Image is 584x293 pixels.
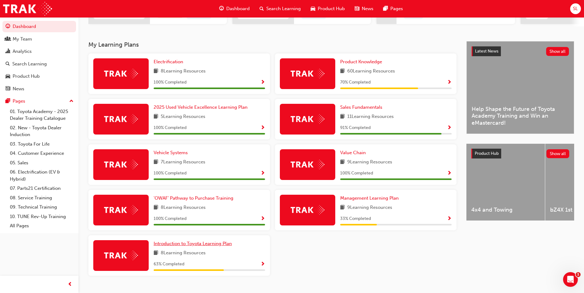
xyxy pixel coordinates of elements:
span: Pages [390,5,403,12]
a: pages-iconPages [378,2,408,15]
span: Show Progress [447,216,452,222]
span: Dashboard [226,5,250,12]
button: Pages [2,96,76,107]
a: Sales Fundamentals [340,104,385,111]
span: 70 % Completed [340,79,371,86]
span: guage-icon [6,24,10,29]
div: Product Hub [13,73,40,80]
a: Product Knowledge [340,58,385,65]
a: Vehicle Systems [154,149,190,156]
span: 4x4 and Towing [471,206,540,213]
button: Show Progress [260,260,265,268]
span: SL [573,5,578,12]
span: book-icon [154,68,158,75]
a: Product HubShow all [471,149,569,158]
a: 05. Sales [7,158,76,168]
span: up-icon [69,97,74,105]
span: pages-icon [383,5,388,13]
a: Analytics [2,46,76,57]
a: Dashboard [2,21,76,32]
img: Trak [104,251,138,260]
div: Search Learning [12,61,47,68]
span: 63 % Completed [154,261,184,268]
a: My Team [2,33,76,45]
span: people-icon [6,37,10,42]
img: Trak [104,114,138,124]
a: 02. New - Toyota Dealer Induction [7,123,76,139]
a: Latest NewsShow allHelp Shape the Future of Toyota Academy Training and Win an eMastercard! [466,41,574,134]
span: Management Learning Plan [340,195,399,201]
button: Show Progress [260,79,265,86]
span: 100 % Completed [154,124,187,131]
a: search-iconSearch Learning [255,2,306,15]
a: 08. Service Training [7,193,76,203]
a: 01. Toyota Academy - 2025 Dealer Training Catalogue [7,107,76,123]
img: Trak [291,205,324,215]
span: search-icon [6,61,10,67]
span: Show Progress [447,171,452,176]
span: 8 Learning Resources [161,204,206,212]
a: 4x4 and Towing [466,144,545,221]
span: news-icon [6,86,10,92]
span: 100 % Completed [154,79,187,86]
span: car-icon [311,5,315,13]
span: 91 % Completed [340,124,371,131]
span: search-icon [260,5,264,13]
span: 2025 Used Vehicle Excellence Learning Plan [154,104,248,110]
span: 100 % Completed [340,170,373,177]
span: 60 Learning Resources [347,68,395,75]
div: Pages [13,98,25,105]
img: Trak [104,160,138,169]
a: All Pages [7,221,76,231]
a: Search Learning [2,58,76,70]
span: Product Hub [318,5,345,12]
button: Show all [546,47,569,56]
span: Product Knowledge [340,59,382,64]
span: book-icon [154,249,158,257]
a: 2025 Used Vehicle Excellence Learning Plan [154,104,250,111]
button: Show Progress [447,124,452,132]
iframe: Intercom live chat [563,272,578,287]
button: DashboardMy TeamAnalyticsSearch LearningProduct HubNews [2,20,76,96]
span: book-icon [154,158,158,166]
span: 'OWAF' Pathway to Purchase Training [154,195,233,201]
span: Show Progress [260,80,265,85]
span: book-icon [340,204,345,212]
a: car-iconProduct Hub [306,2,350,15]
span: book-icon [154,113,158,121]
img: Trak [291,69,324,78]
a: Latest NewsShow all [472,46,569,56]
span: Show Progress [260,171,265,176]
span: Electrification [154,59,183,64]
span: news-icon [355,5,359,13]
a: 10. TUNE Rev-Up Training [7,212,76,221]
a: guage-iconDashboard [214,2,255,15]
span: 33 % Completed [340,215,371,222]
span: Show Progress [447,80,452,85]
a: news-iconNews [350,2,378,15]
span: Show Progress [260,216,265,222]
span: prev-icon [68,281,72,288]
div: My Team [13,36,32,43]
a: Introduction to Toyota Learning Plan [154,240,234,247]
span: Show Progress [447,125,452,131]
span: 8 Learning Resources [161,249,206,257]
a: 03. Toyota For Life [7,139,76,149]
span: 11 Learning Resources [347,113,394,121]
span: Sales Fundamentals [340,104,382,110]
span: 7 Learning Resources [161,158,205,166]
a: 06. Electrification (EV & Hybrid) [7,167,76,184]
a: 'OWAF' Pathway to Purchase Training [154,195,236,202]
div: Analytics [13,48,32,55]
span: car-icon [6,74,10,79]
img: Trak [291,160,324,169]
span: Product Hub [475,151,499,156]
span: book-icon [340,113,345,121]
img: Trak [3,2,52,16]
span: book-icon [340,68,345,75]
a: Product Hub [2,71,76,82]
button: Show Progress [260,170,265,177]
span: guage-icon [219,5,224,13]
